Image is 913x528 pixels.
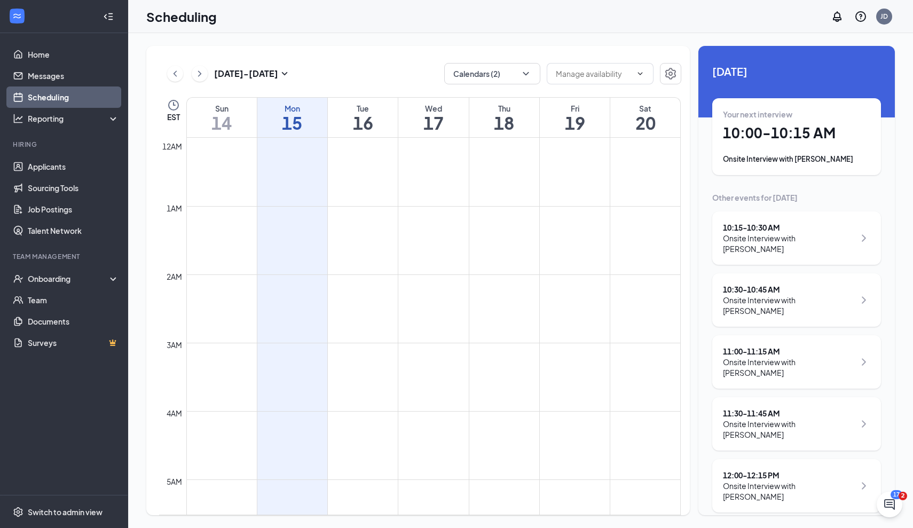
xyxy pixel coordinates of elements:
h1: 10:00 - 10:15 AM [723,124,870,142]
div: 10:15 - 10:30 AM [723,222,855,233]
svg: ChevronDown [636,69,644,78]
a: Sourcing Tools [28,177,119,199]
a: September 19, 2025 [540,98,610,137]
h1: 20 [610,114,680,132]
svg: ChevronDown [521,68,531,79]
span: EST [167,112,180,122]
div: Onsite Interview with [PERSON_NAME] [723,295,855,316]
div: Hiring [13,140,117,149]
a: Team [28,289,119,311]
input: Manage availability [556,68,632,80]
svg: ChevronRight [857,232,870,245]
div: 11:00 - 11:15 AM [723,346,855,357]
a: Messages [28,65,119,86]
div: Wed [398,103,468,114]
div: Your next interview [723,109,870,120]
svg: Clock [167,99,180,112]
iframe: Intercom live chat [877,492,902,517]
span: 2 [899,492,907,500]
div: Onsite Interview with [PERSON_NAME] [723,233,855,254]
button: ChevronRight [192,66,208,82]
svg: Notifications [831,10,844,23]
div: 3am [164,339,184,351]
svg: ChevronRight [857,356,870,368]
svg: UserCheck [13,273,23,284]
div: 5am [164,476,184,487]
div: Mon [257,103,327,114]
svg: ChevronRight [857,294,870,306]
svg: ChevronLeft [170,67,180,80]
div: Other events for [DATE] [712,192,881,203]
a: September 20, 2025 [610,98,680,137]
a: September 16, 2025 [328,98,398,137]
div: Onsite Interview with [PERSON_NAME] [723,154,870,164]
div: 17 [891,490,902,499]
div: Tue [328,103,398,114]
svg: SmallChevronDown [278,67,291,80]
a: Scheduling [28,86,119,108]
svg: ChevronRight [857,479,870,492]
a: Applicants [28,156,119,177]
div: 2am [164,271,184,282]
button: ChevronLeft [167,66,183,82]
div: 1am [164,202,184,214]
div: Onsite Interview with [PERSON_NAME] [723,480,855,502]
a: September 14, 2025 [187,98,257,137]
svg: WorkstreamLogo [12,11,22,21]
a: September 15, 2025 [257,98,327,137]
div: Sun [187,103,257,114]
svg: ChevronRight [194,67,205,80]
div: Onboarding [28,273,110,284]
a: SurveysCrown [28,332,119,353]
div: Switch to admin view [28,507,103,517]
div: 4am [164,407,184,419]
div: Reporting [28,113,120,124]
h3: [DATE] - [DATE] [214,68,278,80]
svg: Settings [664,67,677,80]
h1: 17 [398,114,468,132]
div: Onsite Interview with [PERSON_NAME] [723,357,855,378]
div: JD [880,12,888,21]
div: Team Management [13,252,117,261]
div: 10:30 - 10:45 AM [723,284,855,295]
div: Fri [540,103,610,114]
a: Job Postings [28,199,119,220]
div: Thu [469,103,539,114]
h1: 15 [257,114,327,132]
h1: 18 [469,114,539,132]
svg: QuestionInfo [854,10,867,23]
button: Calendars (2)ChevronDown [444,63,540,84]
div: Sat [610,103,680,114]
div: 11:30 - 11:45 AM [723,408,855,419]
h1: 19 [540,114,610,132]
h1: 16 [328,114,398,132]
svg: Collapse [103,11,114,22]
span: [DATE] [712,63,881,80]
svg: ChevronRight [857,417,870,430]
a: Talent Network [28,220,119,241]
button: Settings [660,63,681,84]
div: 12am [160,140,184,152]
h1: 14 [187,114,257,132]
h1: Scheduling [146,7,217,26]
div: Onsite Interview with [PERSON_NAME] [723,419,855,440]
svg: Settings [13,507,23,517]
div: 12:00 - 12:15 PM [723,470,855,480]
a: Documents [28,311,119,332]
a: September 17, 2025 [398,98,468,137]
a: Home [28,44,119,65]
a: September 18, 2025 [469,98,539,137]
svg: Analysis [13,113,23,124]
